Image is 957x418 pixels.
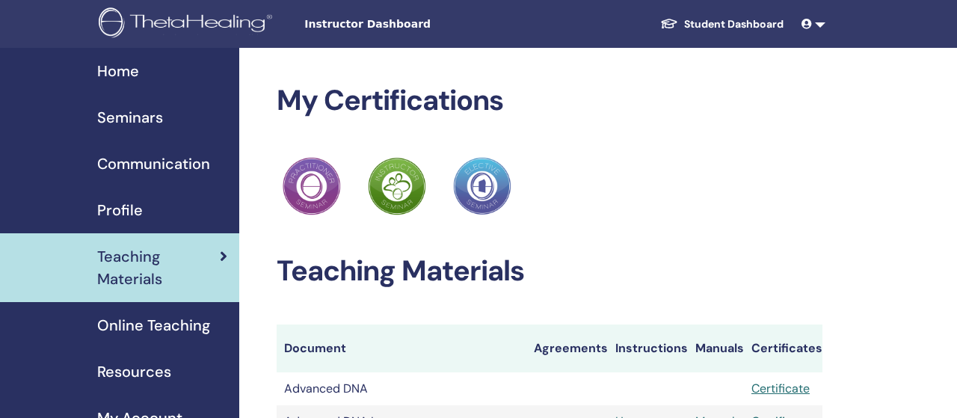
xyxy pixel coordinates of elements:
[648,10,796,38] a: Student Dashboard
[453,157,511,215] img: Practitioner
[97,199,143,221] span: Profile
[277,325,526,372] th: Document
[97,314,210,336] span: Online Teaching
[304,16,529,32] span: Instructor Dashboard
[277,84,822,118] h2: My Certifications
[97,153,210,175] span: Communication
[283,157,341,215] img: Practitioner
[688,325,744,372] th: Manuals
[97,106,163,129] span: Seminars
[526,325,608,372] th: Agreements
[751,381,810,396] a: Certificate
[660,17,678,30] img: graduation-cap-white.svg
[97,60,139,82] span: Home
[744,325,822,372] th: Certificates
[277,254,822,289] h2: Teaching Materials
[277,372,526,405] td: Advanced DNA
[99,7,277,41] img: logo.png
[608,325,688,372] th: Instructions
[368,157,426,215] img: Practitioner
[97,245,220,290] span: Teaching Materials
[97,360,171,383] span: Resources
